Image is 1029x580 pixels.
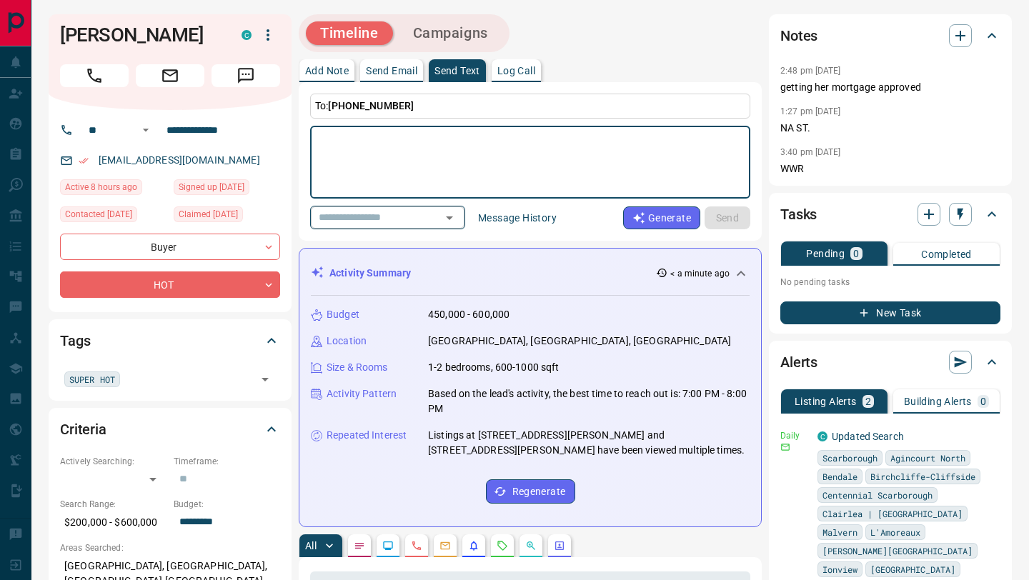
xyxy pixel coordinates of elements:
[822,488,933,502] span: Centennial Scarborough
[327,386,397,401] p: Activity Pattern
[428,307,509,322] p: 450,000 - 600,000
[60,234,280,260] div: Buyer
[497,540,508,551] svg: Requests
[60,455,166,468] p: Actively Searching:
[780,197,1000,231] div: Tasks
[870,562,955,576] span: [GEOGRAPHIC_DATA]
[822,506,963,521] span: Clairlea | [GEOGRAPHIC_DATA]
[670,267,730,280] p: < a minute ago
[411,540,422,551] svg: Calls
[382,540,394,551] svg: Lead Browsing Activity
[832,431,904,442] a: Updated Search
[60,412,280,446] div: Criteria
[853,249,859,259] p: 0
[305,66,349,76] p: Add Note
[65,180,137,194] span: Active 8 hours ago
[822,525,857,539] span: Malvern
[780,106,841,116] p: 1:27 pm [DATE]
[439,208,459,228] button: Open
[780,161,1000,176] p: WWR
[780,147,841,157] p: 3:40 pm [DATE]
[870,469,975,484] span: Birchcliffe-Cliffside
[137,121,154,139] button: Open
[806,249,845,259] p: Pending
[60,24,220,46] h1: [PERSON_NAME]
[79,156,89,166] svg: Email Verified
[554,540,565,551] svg: Agent Actions
[60,418,106,441] h2: Criteria
[468,540,479,551] svg: Listing Alerts
[780,24,817,47] h2: Notes
[780,80,1000,95] p: getting her mortgage approved
[60,206,166,226] div: Fri Aug 08 2025
[822,469,857,484] span: Bendale
[497,66,535,76] p: Log Call
[179,207,238,221] span: Claimed [DATE]
[469,206,565,229] button: Message History
[780,19,1000,53] div: Notes
[780,351,817,374] h2: Alerts
[327,307,359,322] p: Budget
[822,562,857,576] span: Ionview
[822,451,878,465] span: Scarborough
[60,324,280,358] div: Tags
[439,540,451,551] svg: Emails
[921,249,972,259] p: Completed
[780,121,1000,136] p: NA ST.
[780,66,841,76] p: 2:48 pm [DATE]
[486,479,575,504] button: Regenerate
[428,360,560,375] p: 1-2 bedrooms, 600-1000 sqft
[327,428,407,443] p: Repeated Interest
[904,396,972,406] p: Building Alerts
[817,431,827,441] div: condos.ca
[623,206,700,229] button: Generate
[890,451,965,465] span: Agincourt North
[242,30,252,40] div: condos.ca
[780,345,1000,379] div: Alerts
[795,396,857,406] p: Listing Alerts
[306,21,393,45] button: Timeline
[179,180,244,194] span: Signed up [DATE]
[60,64,129,87] span: Call
[174,498,280,511] p: Budget:
[780,203,817,226] h2: Tasks
[780,301,1000,324] button: New Task
[305,541,317,551] p: All
[310,94,750,119] p: To:
[327,360,388,375] p: Size & Rooms
[428,334,731,349] p: [GEOGRAPHIC_DATA], [GEOGRAPHIC_DATA], [GEOGRAPHIC_DATA]
[399,21,502,45] button: Campaigns
[174,179,280,199] div: Wed Apr 04 2018
[780,442,790,452] svg: Email
[822,544,973,558] span: [PERSON_NAME][GEOGRAPHIC_DATA]
[434,66,480,76] p: Send Text
[69,372,115,386] span: SUPER HOT
[525,540,537,551] svg: Opportunities
[354,540,365,551] svg: Notes
[865,396,871,406] p: 2
[780,429,809,442] p: Daily
[60,498,166,511] p: Search Range:
[65,207,132,221] span: Contacted [DATE]
[428,386,750,416] p: Based on the lead's activity, the best time to reach out is: 7:00 PM - 8:00 PM
[60,329,90,352] h2: Tags
[327,334,367,349] p: Location
[136,64,204,87] span: Email
[366,66,417,76] p: Send Email
[311,260,750,286] div: Activity Summary< a minute ago
[329,266,411,281] p: Activity Summary
[60,541,280,554] p: Areas Searched:
[328,100,414,111] span: [PHONE_NUMBER]
[99,154,260,166] a: [EMAIL_ADDRESS][DOMAIN_NAME]
[60,511,166,534] p: $200,000 - $600,000
[255,369,275,389] button: Open
[174,206,280,226] div: Thu Sep 28 2023
[60,179,166,199] div: Fri Aug 15 2025
[980,396,986,406] p: 0
[60,271,280,298] div: HOT
[428,428,750,458] p: Listings at [STREET_ADDRESS][PERSON_NAME] and [STREET_ADDRESS][PERSON_NAME] have been viewed mult...
[780,271,1000,293] p: No pending tasks
[212,64,280,87] span: Message
[870,525,920,539] span: L'Amoreaux
[174,455,280,468] p: Timeframe:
